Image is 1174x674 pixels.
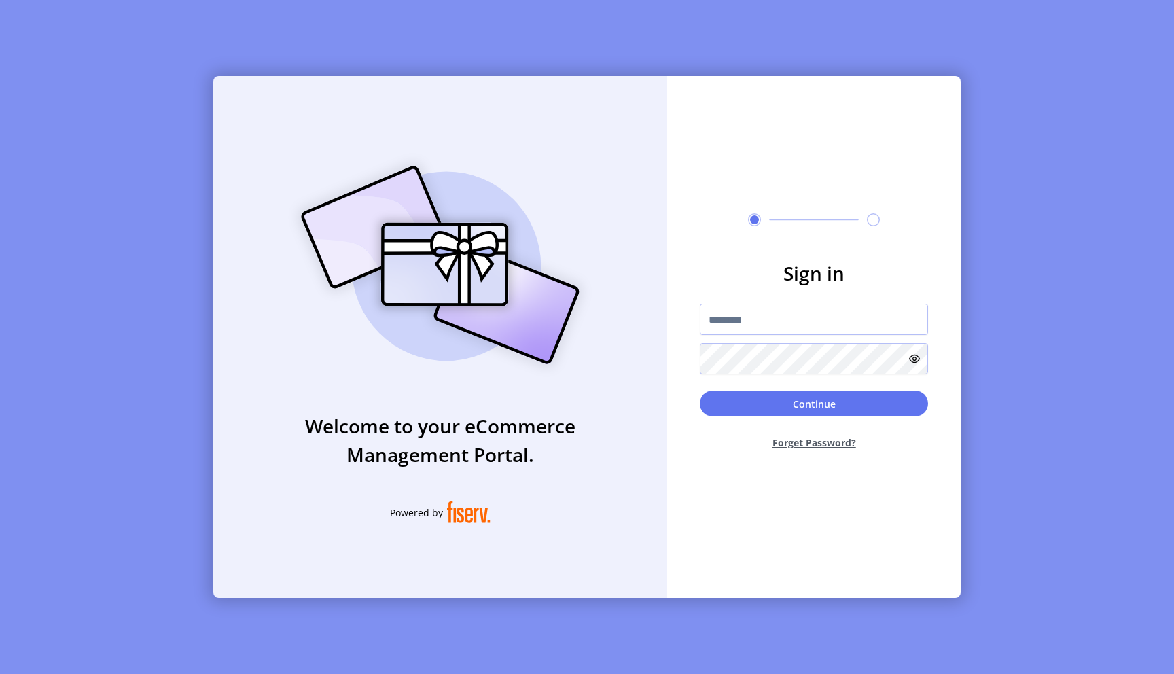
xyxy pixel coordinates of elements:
button: Forget Password? [700,425,928,461]
h3: Welcome to your eCommerce Management Portal. [213,412,667,469]
button: Continue [700,391,928,416]
h3: Sign in [700,259,928,287]
span: Powered by [390,505,443,520]
img: card_Illustration.svg [281,151,600,379]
